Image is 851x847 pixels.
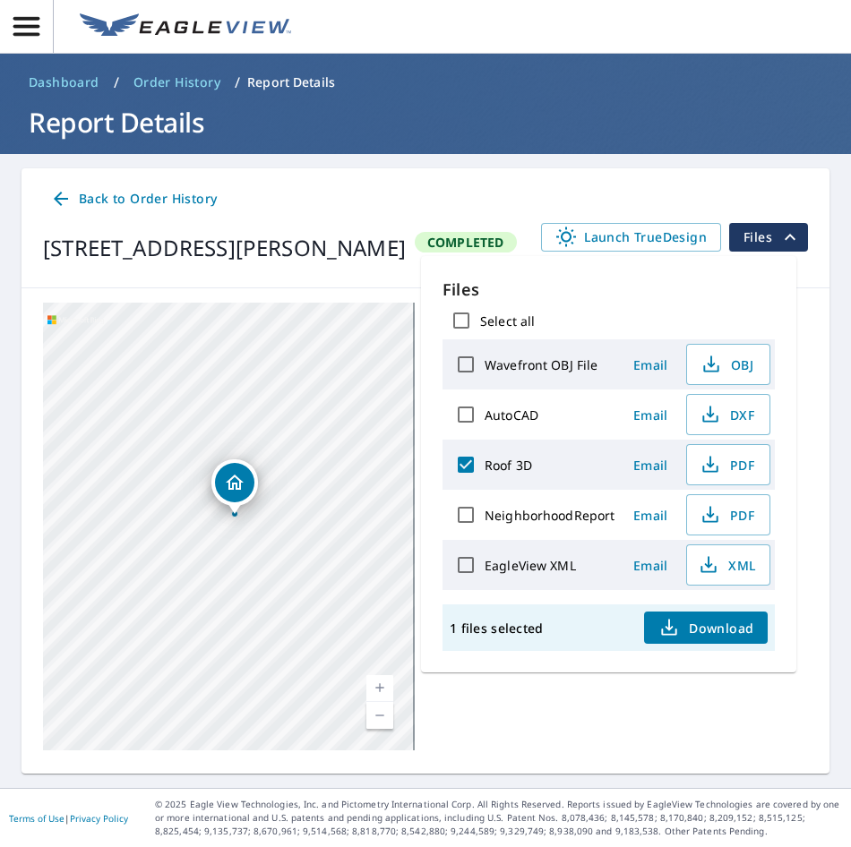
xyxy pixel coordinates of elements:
[366,702,393,729] a: Current Level 17, Zoom Out
[9,812,64,825] a: Terms of Use
[211,459,258,515] div: Dropped pin, building 1, Residential property, 1824 N Lisa Ln Wichita, KS 67203
[698,504,755,526] span: PDF
[629,356,672,373] span: Email
[686,394,770,435] button: DXF
[50,188,217,210] span: Back to Order History
[485,507,615,524] label: NeighborhoodReport
[70,812,128,825] a: Privacy Policy
[43,183,224,216] a: Back to Order History
[541,223,721,252] a: Launch TrueDesign
[133,73,220,91] span: Order History
[485,356,597,373] label: Wavefront OBJ File
[622,351,679,379] button: Email
[728,223,808,252] button: filesDropdownBtn-67804703
[658,617,753,638] span: Download
[485,457,532,474] label: Roof 3D
[555,227,707,248] span: Launch TrueDesign
[686,494,770,535] button: PDF
[629,406,672,423] span: Email
[629,557,672,574] span: Email
[622,451,679,479] button: Email
[686,344,770,385] button: OBJ
[698,554,755,576] span: XML
[21,68,107,97] a: Dashboard
[247,73,335,91] p: Report Details
[698,454,755,475] span: PDF
[69,3,302,51] a: EV Logo
[29,73,99,91] span: Dashboard
[485,406,538,423] label: AutoCAD
[9,813,128,824] p: |
[686,444,770,485] button: PDF
[744,227,801,248] span: Files
[21,68,830,97] nav: breadcrumb
[622,501,679,529] button: Email
[126,68,228,97] a: Order History
[480,312,535,329] label: Select all
[80,13,291,40] img: EV Logo
[114,72,119,93] li: /
[485,557,576,574] label: EagleView XML
[450,620,543,637] p: 1 files selected
[629,457,672,474] span: Email
[443,278,775,302] p: Files
[686,544,770,586] button: XML
[644,612,768,644] button: Download
[698,354,755,375] span: OBJ
[417,234,515,251] span: Completed
[622,401,679,429] button: Email
[235,72,240,93] li: /
[366,675,393,702] a: Current Level 17, Zoom In
[698,404,755,425] span: DXF
[21,104,830,141] h1: Report Details
[155,798,842,838] p: © 2025 Eagle View Technologies, Inc. and Pictometry International Corp. All Rights Reserved. Repo...
[629,507,672,524] span: Email
[43,232,406,264] div: [STREET_ADDRESS][PERSON_NAME]
[622,552,679,579] button: Email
